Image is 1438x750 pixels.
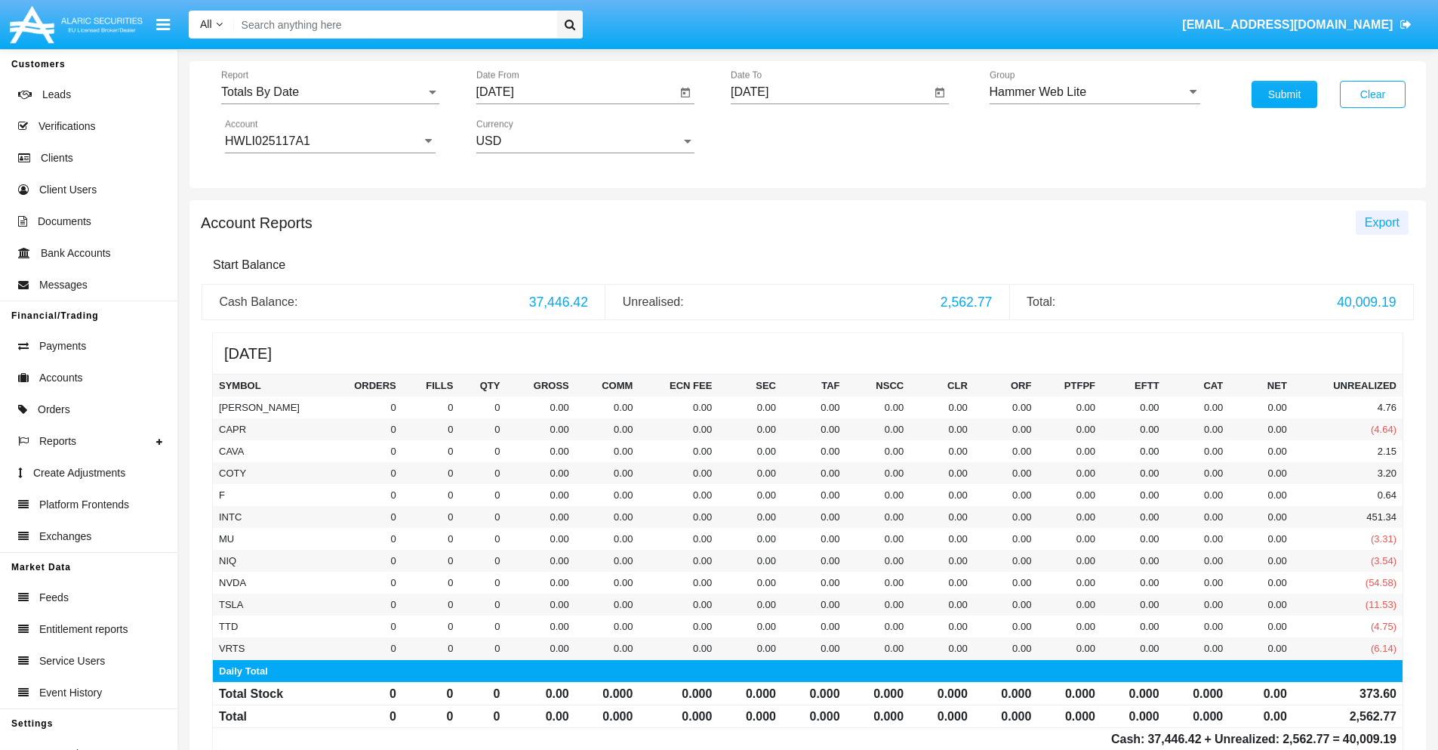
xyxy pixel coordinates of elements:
[1165,682,1230,705] td: 0.000
[575,550,639,572] td: 0.00
[1101,616,1165,637] td: 0.00
[1101,397,1165,418] td: 0.00
[213,594,324,616] td: TSLA
[974,528,1038,550] td: 0.00
[41,245,111,261] span: Bank Accounts
[1229,637,1293,660] td: 0.00
[459,637,506,660] td: 0
[1101,637,1165,660] td: 0.00
[213,484,324,506] td: F
[459,594,506,616] td: 0
[910,550,974,572] td: 0.00
[1101,594,1165,616] td: 0.00
[189,17,234,32] a: All
[941,295,993,310] span: 2,562.77
[846,550,910,572] td: 0.00
[402,484,460,506] td: 0
[1229,550,1293,572] td: 0.00
[1337,295,1396,310] span: 40,009.19
[782,374,846,397] th: TAF
[213,705,324,727] td: Total
[1037,528,1101,550] td: 0.00
[718,440,782,462] td: 0.00
[718,484,782,506] td: 0.00
[402,572,460,594] td: 0
[1293,616,1403,637] td: (4.75)
[213,550,324,572] td: NIQ
[213,418,324,440] td: CAPR
[1165,572,1230,594] td: 0.00
[718,506,782,528] td: 0.00
[1293,682,1403,705] td: 373.60
[324,550,402,572] td: 0
[575,484,639,506] td: 0.00
[575,572,639,594] td: 0.00
[1229,572,1293,594] td: 0.00
[213,506,324,528] td: INTC
[38,119,95,134] span: Verifications
[324,397,402,418] td: 0
[506,462,574,484] td: 0.00
[1037,418,1101,440] td: 0.00
[639,374,718,397] th: Ecn Fee
[506,506,574,528] td: 0.00
[639,637,718,660] td: 0.00
[575,418,639,440] td: 0.00
[402,528,460,550] td: 0
[1101,462,1165,484] td: 0.00
[1165,637,1230,660] td: 0.00
[402,705,460,727] td: 0
[1037,397,1101,418] td: 0.00
[324,506,402,528] td: 0
[506,682,574,705] td: 0.00
[1165,462,1230,484] td: 0.00
[213,440,324,462] td: CAVA
[324,462,402,484] td: 0
[575,528,639,550] td: 0.00
[782,616,846,637] td: 0.00
[324,637,402,660] td: 0
[1293,484,1403,506] td: 0.64
[1229,418,1293,440] td: 0.00
[910,637,974,660] td: 0.00
[846,616,910,637] td: 0.00
[506,528,574,550] td: 0.00
[1165,705,1230,727] td: 0.000
[1165,506,1230,528] td: 0.00
[201,217,313,229] h5: Account Reports
[1229,462,1293,484] td: 0.00
[234,11,552,39] input: Search
[1165,528,1230,550] td: 0.00
[1165,550,1230,572] td: 0.00
[1037,462,1101,484] td: 0.00
[506,705,574,727] td: 0.00
[846,418,910,440] td: 0.00
[575,705,639,727] td: 0.000
[718,705,782,727] td: 0.000
[213,397,324,418] td: [PERSON_NAME]
[459,484,506,506] td: 0
[846,682,910,705] td: 0.000
[1165,484,1230,506] td: 0.00
[324,572,402,594] td: 0
[718,462,782,484] td: 0.00
[1101,484,1165,506] td: 0.00
[402,462,460,484] td: 0
[402,594,460,616] td: 0
[910,572,974,594] td: 0.00
[1293,637,1403,660] td: (6.14)
[1037,616,1101,637] td: 0.00
[1037,374,1101,397] th: PTFPF
[529,295,588,310] span: 37,446.42
[1101,572,1165,594] td: 0.00
[910,528,974,550] td: 0.00
[782,418,846,440] td: 0.00
[639,506,718,528] td: 0.00
[459,705,506,727] td: 0
[1037,682,1101,705] td: 0.000
[974,594,1038,616] td: 0.00
[402,374,460,397] th: Fills
[1229,506,1293,528] td: 0.00
[1101,550,1165,572] td: 0.00
[506,397,574,418] td: 0.00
